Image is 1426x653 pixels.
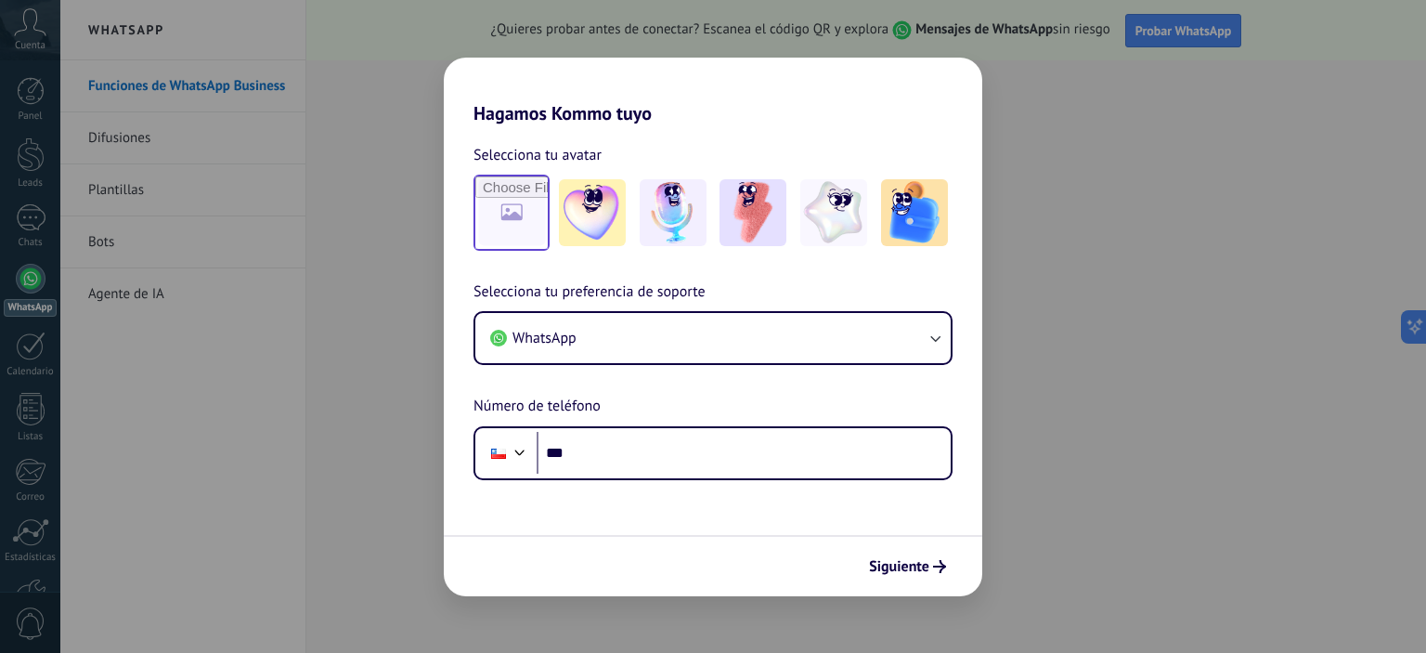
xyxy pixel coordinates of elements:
img: -1.jpeg [559,179,626,246]
span: Número de teléfono [473,395,601,419]
button: Siguiente [861,551,954,582]
img: -4.jpeg [800,179,867,246]
img: -5.jpeg [881,179,948,246]
div: Chile: + 56 [481,434,516,473]
img: -2.jpeg [640,179,707,246]
img: -3.jpeg [719,179,786,246]
h2: Hagamos Kommo tuyo [444,58,982,124]
span: Selecciona tu avatar [473,143,602,167]
span: Selecciona tu preferencia de soporte [473,281,706,305]
span: WhatsApp [512,329,577,347]
span: Siguiente [869,560,929,573]
button: WhatsApp [475,313,951,363]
